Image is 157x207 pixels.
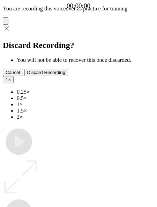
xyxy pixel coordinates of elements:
li: You will not be able to recover this once discarded. [17,57,154,63]
button: 1× [3,76,14,83]
li: 0.25× [17,89,154,95]
button: Cancel [3,69,23,76]
li: 2× [17,114,154,120]
li: 1× [17,101,154,108]
li: 1.5× [17,108,154,114]
li: 0.5× [17,95,154,101]
button: Discard Recording [24,69,68,76]
a: 00:00:00 [67,2,90,10]
h2: Discard Recording? [3,41,154,50]
span: 1 [6,77,8,82]
p: You are recording this voiceover as practice for training [3,6,154,12]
